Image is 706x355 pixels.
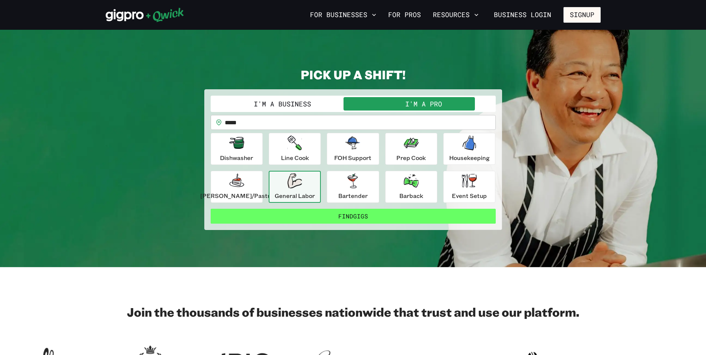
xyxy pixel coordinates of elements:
p: General Labor [275,191,315,200]
p: FOH Support [334,153,371,162]
button: I'm a Pro [353,97,494,111]
button: Prep Cook [385,133,437,165]
button: Event Setup [443,171,495,203]
button: [PERSON_NAME]/Pastry [211,171,263,203]
button: Bartender [327,171,379,203]
button: Resources [430,9,482,21]
button: FindGigs [211,209,496,224]
a: Business Login [488,7,558,23]
p: Dishwasher [220,153,253,162]
h2: PICK UP A SHIFT! [204,67,502,82]
button: Line Cook [269,133,321,165]
button: I'm a Business [212,97,353,111]
button: FOH Support [327,133,379,165]
p: Event Setup [452,191,487,200]
p: Bartender [338,191,368,200]
button: Signup [563,7,601,23]
button: For Businesses [307,9,379,21]
p: Prep Cook [396,153,426,162]
button: Dishwasher [211,133,263,165]
button: Barback [385,171,437,203]
p: [PERSON_NAME]/Pastry [200,191,273,200]
a: For Pros [385,9,424,21]
h2: Join the thousands of businesses nationwide that trust and use our platform. [106,304,601,319]
p: Barback [399,191,423,200]
p: Housekeeping [449,153,490,162]
button: Housekeeping [443,133,495,165]
button: General Labor [269,171,321,203]
p: Line Cook [281,153,309,162]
